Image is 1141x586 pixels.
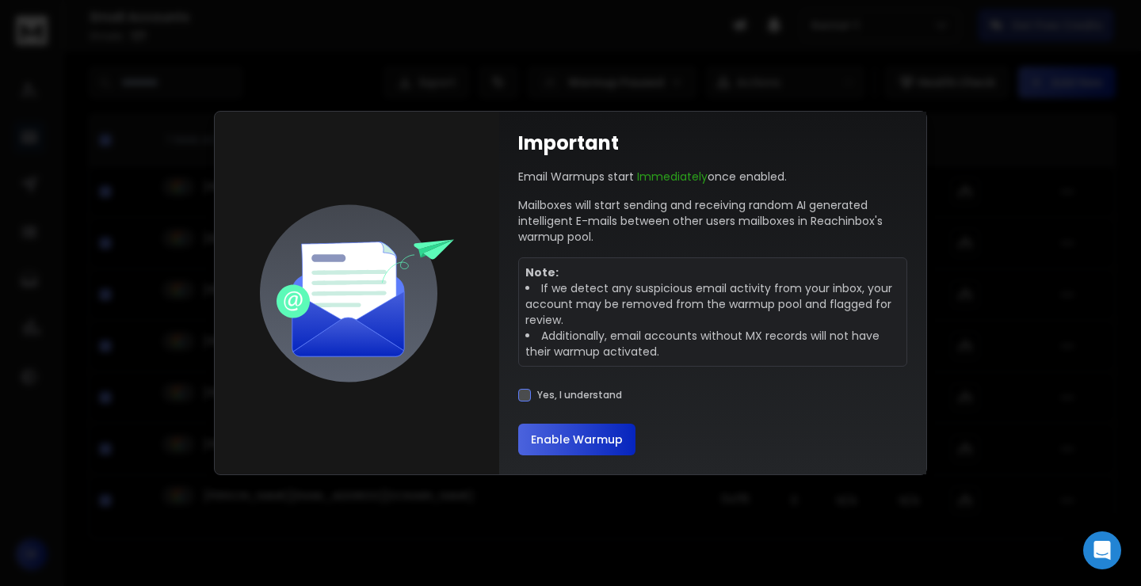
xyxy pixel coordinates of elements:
[518,424,635,455] button: Enable Warmup
[537,389,622,401] label: Yes, I understand
[518,197,907,245] p: Mailboxes will start sending and receiving random AI generated intelligent E-mails between other ...
[518,169,787,185] p: Email Warmups start once enabled.
[518,131,619,156] h1: Important
[1083,531,1121,569] div: Open Intercom Messenger
[637,169,708,185] span: Immediately
[525,328,900,360] li: Additionally, email accounts without MX records will not have their warmup activated.
[525,264,900,280] p: Note:
[525,280,900,328] li: If we detect any suspicious email activity from your inbox, your account may be removed from the ...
